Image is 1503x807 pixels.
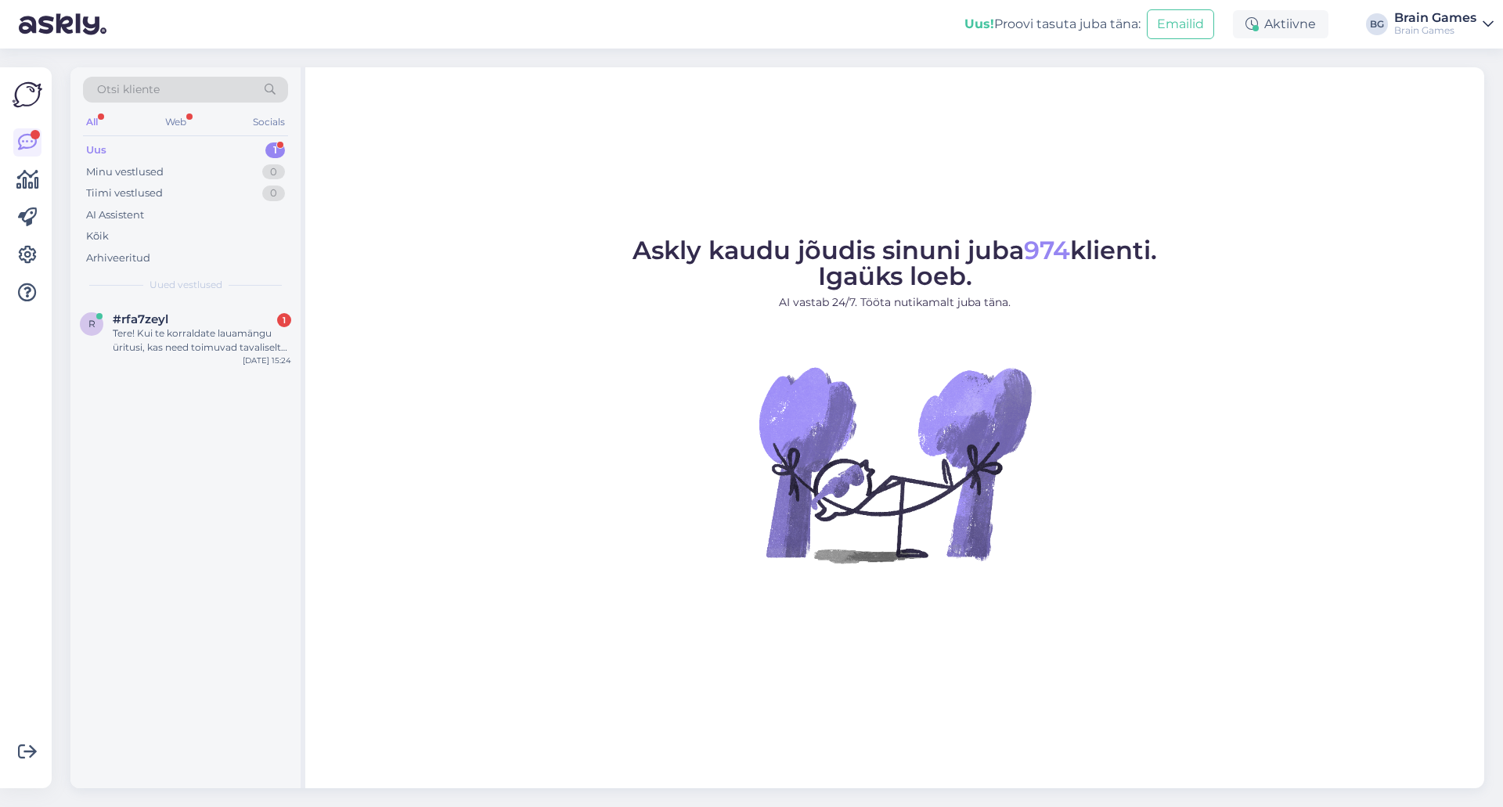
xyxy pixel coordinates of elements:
[1024,235,1070,265] span: 974
[113,312,168,326] span: #rfa7zeyl
[1394,24,1476,37] div: Brain Games
[113,326,291,355] div: Tere! Kui te korraldate lauamängu üritusi, kas need toimuvad tavaliselt kindlas kohas või rendite...
[1147,9,1214,39] button: Emailid
[88,318,96,330] span: r
[83,112,101,132] div: All
[1233,10,1328,38] div: Aktiivne
[97,81,160,98] span: Otsi kliente
[150,278,222,292] span: Uued vestlused
[1394,12,1494,37] a: Brain GamesBrain Games
[265,142,285,158] div: 1
[262,164,285,180] div: 0
[964,15,1141,34] div: Proovi tasuta juba täna:
[86,164,164,180] div: Minu vestlused
[262,186,285,201] div: 0
[162,112,189,132] div: Web
[1394,12,1476,24] div: Brain Games
[13,80,42,110] img: Askly Logo
[86,229,109,244] div: Kõik
[633,294,1157,311] p: AI vastab 24/7. Tööta nutikamalt juba täna.
[243,355,291,366] div: [DATE] 15:24
[754,323,1036,605] img: No Chat active
[86,186,163,201] div: Tiimi vestlused
[1366,13,1388,35] div: BG
[86,142,106,158] div: Uus
[86,250,150,266] div: Arhiveeritud
[964,16,994,31] b: Uus!
[86,207,144,223] div: AI Assistent
[633,235,1157,291] span: Askly kaudu jõudis sinuni juba klienti. Igaüks loeb.
[250,112,288,132] div: Socials
[277,313,291,327] div: 1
